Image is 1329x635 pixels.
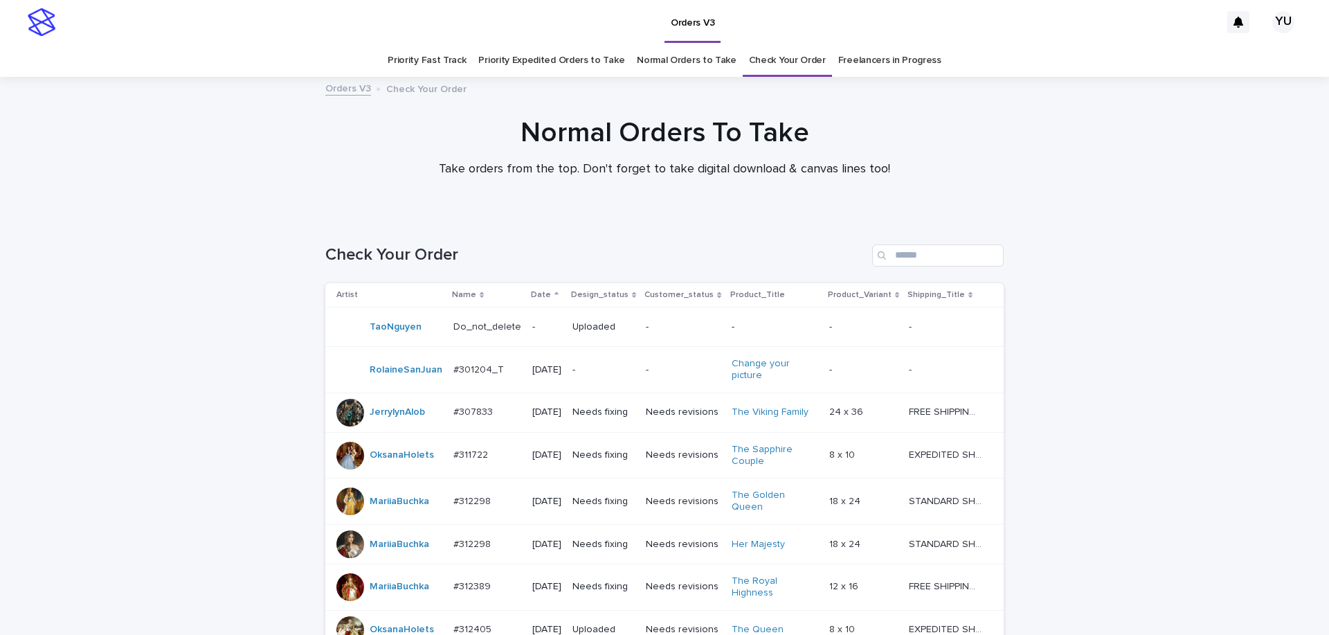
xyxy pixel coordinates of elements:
[732,444,818,467] a: The Sapphire Couple
[572,364,635,376] p: -
[829,361,835,376] p: -
[829,404,866,418] p: 24 x 36
[646,406,720,418] p: Needs revisions
[532,406,561,418] p: [DATE]
[532,539,561,551] p: [DATE]
[909,536,984,551] p: STANDARD SHIPPING - Up to 4 weeks
[325,524,1004,564] tr: MariiaBuchka #312298#312298 [DATE]Needs fixingNeeds revisionsHer Majesty 18 x 2418 x 24 STANDARD ...
[732,358,818,382] a: Change your picture
[453,361,507,376] p: #301204_T
[325,245,867,265] h1: Check Your Order
[644,287,714,303] p: Customer_status
[732,406,808,418] a: The Viking Family
[370,406,425,418] a: JerrylynAlob
[325,116,1004,150] h1: Normal Orders To Take
[531,287,551,303] p: Date
[829,578,861,593] p: 12 x 16
[646,364,720,376] p: -
[370,449,434,461] a: OksanaHolets
[478,44,624,77] a: Priority Expedited Orders to Take
[909,404,984,418] p: FREE SHIPPING - preview in 1-2 business days, after your approval delivery will take 5-10 b.d., l...
[1272,11,1294,33] div: YU
[749,44,826,77] a: Check Your Order
[732,575,818,599] a: The Royal Highness
[325,479,1004,525] tr: MariiaBuchka #312298#312298 [DATE]Needs fixingNeeds revisionsThe Golden Queen 18 x 2418 x 24 STAN...
[453,404,496,418] p: #307833
[646,581,720,593] p: Needs revisions
[386,80,467,96] p: Check Your Order
[646,321,720,333] p: -
[646,539,720,551] p: Needs revisions
[730,287,785,303] p: Product_Title
[370,496,429,508] a: MariiaBuchka
[572,449,635,461] p: Needs fixing
[909,578,984,593] p: FREE SHIPPING - preview in 1-2 business days, after your approval delivery will take 5-10 b.d.
[532,321,561,333] p: -
[370,321,422,333] a: TaoNguyen
[532,449,561,461] p: [DATE]
[732,490,818,513] a: The Golden Queen
[325,80,371,96] a: Orders V3
[572,321,635,333] p: Uploaded
[909,361,914,376] p: -
[829,536,863,551] p: 18 x 24
[646,449,720,461] p: Needs revisions
[452,287,476,303] p: Name
[572,496,635,508] p: Needs fixing
[872,244,1004,267] input: Search
[572,539,635,551] p: Needs fixing
[28,8,55,36] img: stacker-logo-s-only.png
[453,319,524,333] p: Do_not_delete
[907,287,965,303] p: Shipping_Title
[453,536,494,551] p: #312298
[572,406,635,418] p: Needs fixing
[532,581,561,593] p: [DATE]
[388,162,941,177] p: Take orders from the top. Don't forget to take digital download & canvas lines too!
[532,364,561,376] p: [DATE]
[909,447,984,461] p: EXPEDITED SHIPPING - preview in 1 business day; delivery up to 5 business days after your approval.
[336,287,358,303] p: Artist
[732,321,818,333] p: -
[909,319,914,333] p: -
[646,496,720,508] p: Needs revisions
[388,44,466,77] a: Priority Fast Track
[732,539,785,551] a: Her Majesty
[453,447,491,461] p: #311722
[325,393,1004,432] tr: JerrylynAlob #307833#307833 [DATE]Needs fixingNeeds revisionsThe Viking Family 24 x 3624 x 36 FRE...
[325,564,1004,610] tr: MariiaBuchka #312389#312389 [DATE]Needs fixingNeeds revisionsThe Royal Highness 12 x 1612 x 16 FR...
[571,287,629,303] p: Design_status
[325,432,1004,479] tr: OksanaHolets #311722#311722 [DATE]Needs fixingNeeds revisionsThe Sapphire Couple 8 x 108 x 10 EXP...
[572,581,635,593] p: Needs fixing
[453,493,494,508] p: #312298
[532,496,561,508] p: [DATE]
[828,287,892,303] p: Product_Variant
[453,578,494,593] p: #312389
[325,307,1004,347] tr: TaoNguyen Do_not_deleteDo_not_delete -Uploaded---- --
[829,319,835,333] p: -
[370,364,442,376] a: RolaineSanJuan
[325,347,1004,393] tr: RolaineSanJuan #301204_T#301204_T [DATE]--Change your picture -- --
[637,44,736,77] a: Normal Orders to Take
[909,493,984,508] p: STANDARD SHIPPING - Up to 4 weeks
[838,44,941,77] a: Freelancers in Progress
[829,447,858,461] p: 8 x 10
[829,493,863,508] p: 18 x 24
[370,539,429,551] a: MariiaBuchka
[370,581,429,593] a: MariiaBuchka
